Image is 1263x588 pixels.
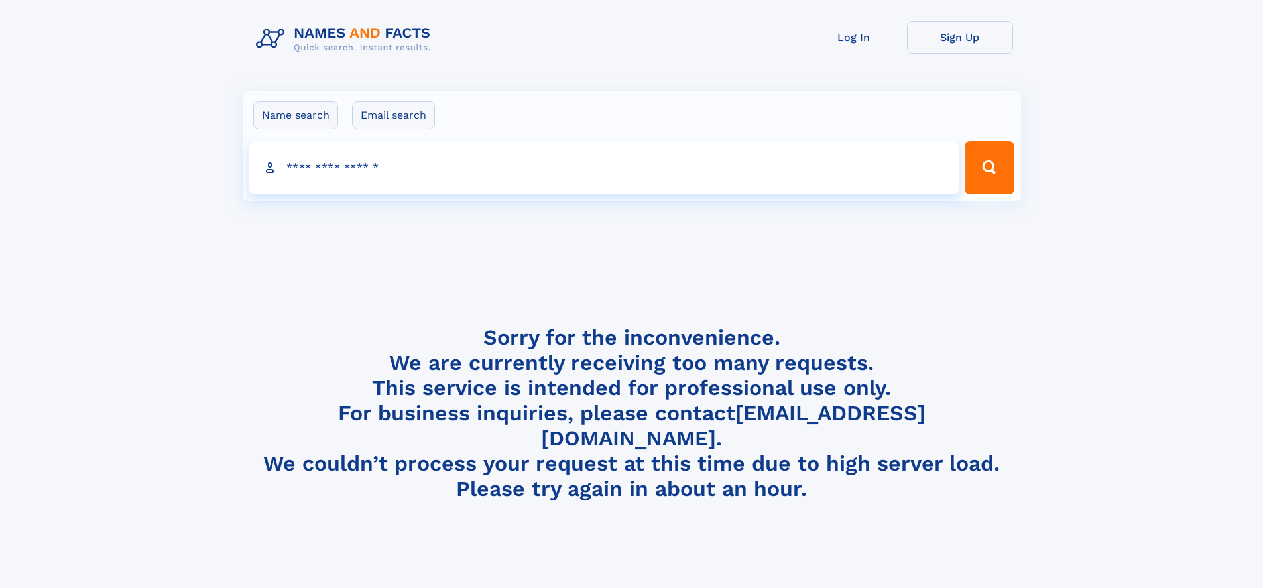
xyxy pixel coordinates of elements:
[541,400,926,451] a: [EMAIL_ADDRESS][DOMAIN_NAME]
[907,21,1013,54] a: Sign Up
[249,141,959,194] input: search input
[251,21,442,57] img: Logo Names and Facts
[801,21,907,54] a: Log In
[253,101,338,129] label: Name search
[352,101,435,129] label: Email search
[965,141,1014,194] button: Search Button
[251,325,1013,502] h4: Sorry for the inconvenience. We are currently receiving too many requests. This service is intend...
